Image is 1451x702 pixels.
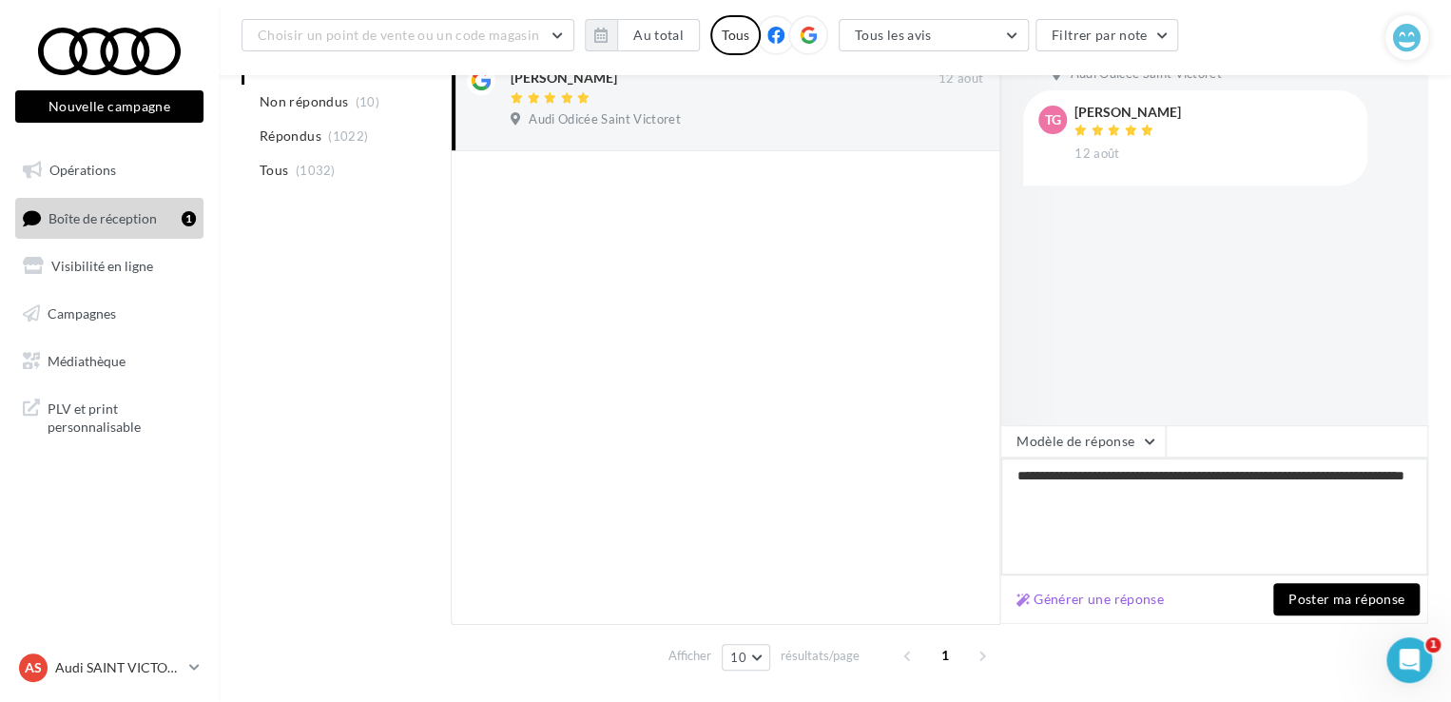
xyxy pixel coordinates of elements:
[15,650,203,686] a: AS Audi SAINT VICTORET
[328,128,368,144] span: (1022)
[730,650,746,665] span: 10
[49,162,116,178] span: Opérations
[242,19,574,51] button: Choisir un point de vente ou un code magasin
[11,341,207,381] a: Médiathèque
[182,211,196,226] div: 1
[722,644,770,671] button: 10
[11,388,207,444] a: PLV et print personnalisable
[260,127,321,146] span: Répondus
[930,640,960,671] span: 1
[668,647,711,665] span: Afficher
[48,396,196,437] span: PLV et print personnalisable
[1074,146,1119,163] span: 12 août
[11,198,207,239] a: Boîte de réception1
[15,90,203,123] button: Nouvelle campagne
[781,647,860,665] span: résultats/page
[585,19,700,51] button: Au total
[1000,425,1166,458] button: Modèle de réponse
[296,163,336,178] span: (1032)
[25,658,42,677] span: AS
[855,27,932,43] span: Tous les avis
[258,27,539,43] span: Choisir un point de vente ou un code magasin
[938,70,983,88] span: 12 août
[48,305,116,322] span: Campagnes
[1035,19,1179,51] button: Filtrer par note
[1273,583,1420,615] button: Poster ma réponse
[48,352,126,368] span: Médiathèque
[529,111,680,128] span: Audi Odicée Saint Victoret
[1045,110,1061,129] span: TG
[617,19,700,51] button: Au total
[11,294,207,334] a: Campagnes
[11,246,207,286] a: Visibilité en ligne
[839,19,1029,51] button: Tous les avis
[511,68,617,88] div: [PERSON_NAME]
[1425,637,1441,653] span: 1
[1009,588,1171,611] button: Générer une réponse
[260,92,348,111] span: Non répondus
[356,94,379,109] span: (10)
[260,161,288,180] span: Tous
[51,258,153,274] span: Visibilité en ligne
[11,150,207,190] a: Opérations
[1074,106,1181,119] div: [PERSON_NAME]
[48,209,157,225] span: Boîte de réception
[710,15,761,55] div: Tous
[55,658,182,677] p: Audi SAINT VICTORET
[1386,637,1432,683] iframe: Intercom live chat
